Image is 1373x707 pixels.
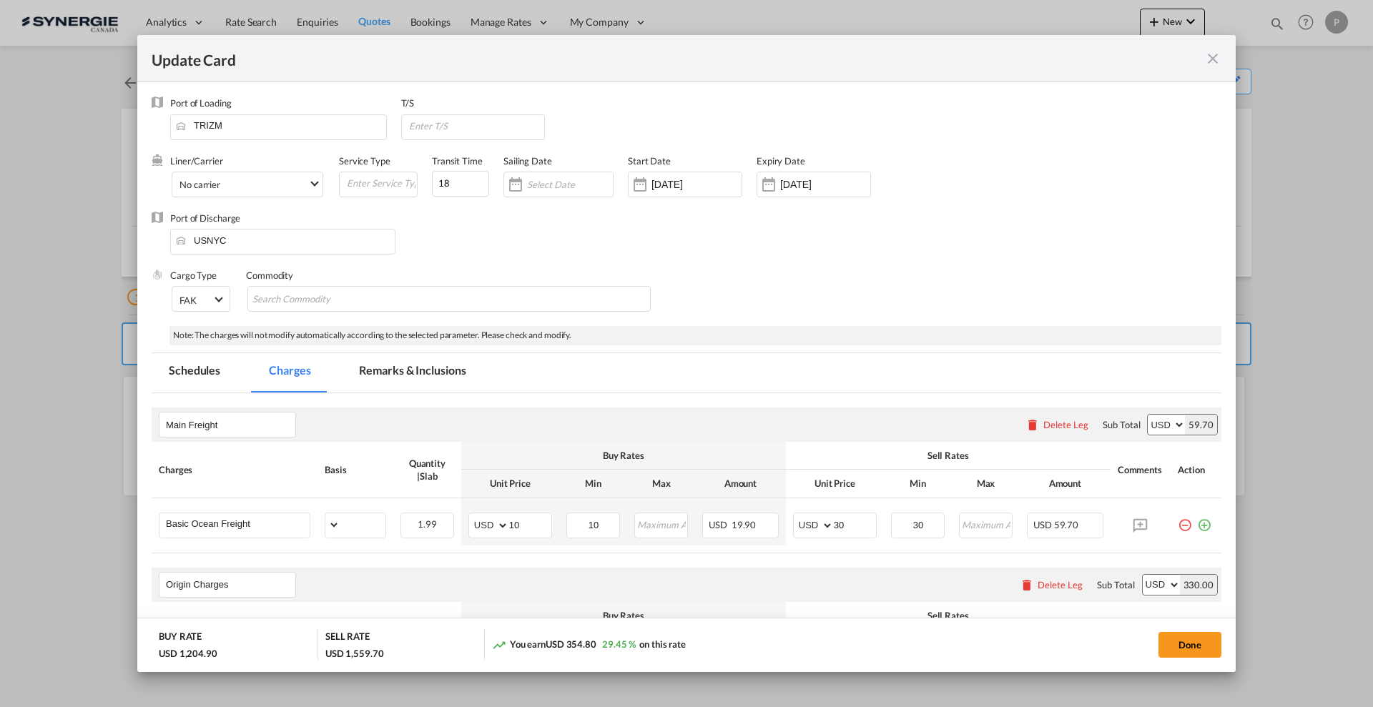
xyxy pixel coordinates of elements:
span: USD 354.80 [546,638,596,650]
md-icon: icon-delete [1025,417,1040,432]
div: Quantity | Slab [400,457,454,483]
span: 29.45 % [602,638,636,650]
div: FAK [179,295,197,306]
md-select: Select Liner: No carrier [172,172,323,197]
div: USD 1,559.70 [325,647,384,660]
input: Search Commodity [252,288,383,311]
div: 59.70 [1185,415,1217,435]
span: USD [1033,519,1052,530]
input: Expiry Date [780,179,870,190]
label: Start Date [628,155,671,167]
input: Enter T/S [408,115,545,137]
th: Amount [695,470,786,498]
md-dialog: Update CardPort of ... [137,35,1236,671]
label: T/S [401,97,415,109]
input: Maximum Amount [960,513,1012,535]
label: Liner/Carrier [170,155,223,167]
md-pagination-wrapper: Use the left and right arrow keys to navigate between tabs [152,353,497,392]
div: Note: The charges will not modify automatically according to the selected parameter. Please check... [169,326,1221,345]
md-chips-wrap: Chips container with autocompletion. Enter the text area, type text to search, and then use the u... [247,286,651,312]
input: Maximum Amount [636,513,687,535]
th: Unit Price [461,470,559,498]
div: USD 1,204.90 [159,647,217,660]
md-tab-item: Charges [252,353,328,392]
input: 30 [834,513,876,535]
th: Action [1171,602,1221,658]
button: Done [1158,632,1221,658]
div: Sell Rates [793,609,1103,622]
span: 1.99 [418,518,437,530]
div: You earn on this rate [492,638,686,653]
md-input-container: Basic Ocean Freight [159,513,310,535]
th: Comments [1111,602,1171,658]
div: Delete Leg [1043,419,1088,430]
input: Start Date [651,179,742,190]
md-icon: icon-delete [1020,578,1034,592]
div: Quantity | Slab [400,616,454,642]
input: Select Date [527,179,613,190]
label: Port of Discharge [170,212,240,224]
button: Delete Leg [1020,579,1083,590]
input: Enter Service Type [345,172,417,194]
th: Unit Price [786,470,884,498]
input: Leg Name [166,414,295,435]
input: Minimum Amount [568,513,619,535]
div: Sub Total [1103,418,1140,431]
md-select: Select Cargo type: FAK [172,286,230,312]
label: Transit Time [432,155,483,167]
th: Min [884,470,952,498]
span: 59.70 [1054,519,1079,530]
label: Expiry Date [757,155,805,167]
th: Action [1171,442,1221,498]
button: Delete Leg [1025,419,1088,430]
input: Enter Port of Loading [177,115,386,137]
input: 0 [432,171,489,197]
th: Comments [1111,442,1171,498]
input: Minimum Amount [892,513,944,535]
div: Update Card [152,49,1204,67]
md-icon: icon-close fg-AAA8AD m-0 pointer [1204,50,1221,67]
div: 330.00 [1180,575,1217,595]
md-tab-item: Schedules [152,353,237,392]
md-icon: icon-trending-up [492,638,506,652]
div: SELL RATE [325,630,370,646]
input: Charge Name [166,513,310,535]
label: Sailing Date [503,155,552,167]
th: Max [627,470,695,498]
div: Sub Total [1097,578,1134,591]
span: 19.90 [732,519,757,530]
div: Basis [325,463,386,476]
select: per_w/m [325,513,340,536]
label: Commodity [246,270,293,281]
label: Port of Loading [170,97,232,109]
md-tab-item: Remarks & Inclusions [342,353,483,392]
div: Buy Rates [468,449,779,462]
th: Min [559,470,627,498]
span: USD [709,519,729,530]
div: BUY RATE [159,630,202,646]
input: 10 [509,513,551,535]
label: Service Type [339,155,390,167]
label: Cargo Type [170,270,217,281]
div: No carrier [179,179,220,190]
div: Delete Leg [1038,579,1083,590]
div: Sell Rates [793,449,1103,462]
th: Amount [1020,470,1111,498]
input: Enter Port of Discharge [177,229,395,251]
md-icon: icon-minus-circle-outline red-400-fg pt-7 [1178,513,1192,527]
div: Charges [159,463,310,476]
md-icon: icon-plus-circle-outline green-400-fg [1197,513,1211,527]
img: cargo.png [152,269,163,280]
input: Leg Name [166,574,295,595]
div: Buy Rates [468,609,779,622]
th: Max [952,470,1020,498]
